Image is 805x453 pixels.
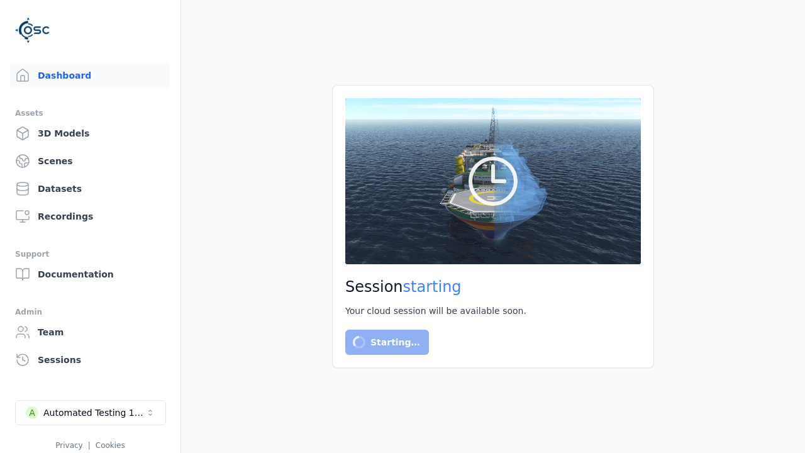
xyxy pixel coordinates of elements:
[15,247,165,262] div: Support
[345,330,429,355] button: Starting…
[403,278,462,296] span: starting
[345,277,641,297] h2: Session
[15,400,166,425] button: Select a workspace
[43,406,145,419] div: Automated Testing 1 - Playwright
[345,305,641,317] div: Your cloud session will be available soon.
[96,441,125,450] a: Cookies
[10,320,170,345] a: Team
[15,13,50,48] img: Logo
[15,106,165,121] div: Assets
[88,441,91,450] span: |
[10,262,170,287] a: Documentation
[10,176,170,201] a: Datasets
[15,305,165,320] div: Admin
[10,204,170,229] a: Recordings
[10,148,170,174] a: Scenes
[10,347,170,372] a: Sessions
[10,63,170,88] a: Dashboard
[55,441,82,450] a: Privacy
[10,121,170,146] a: 3D Models
[26,406,38,419] div: A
